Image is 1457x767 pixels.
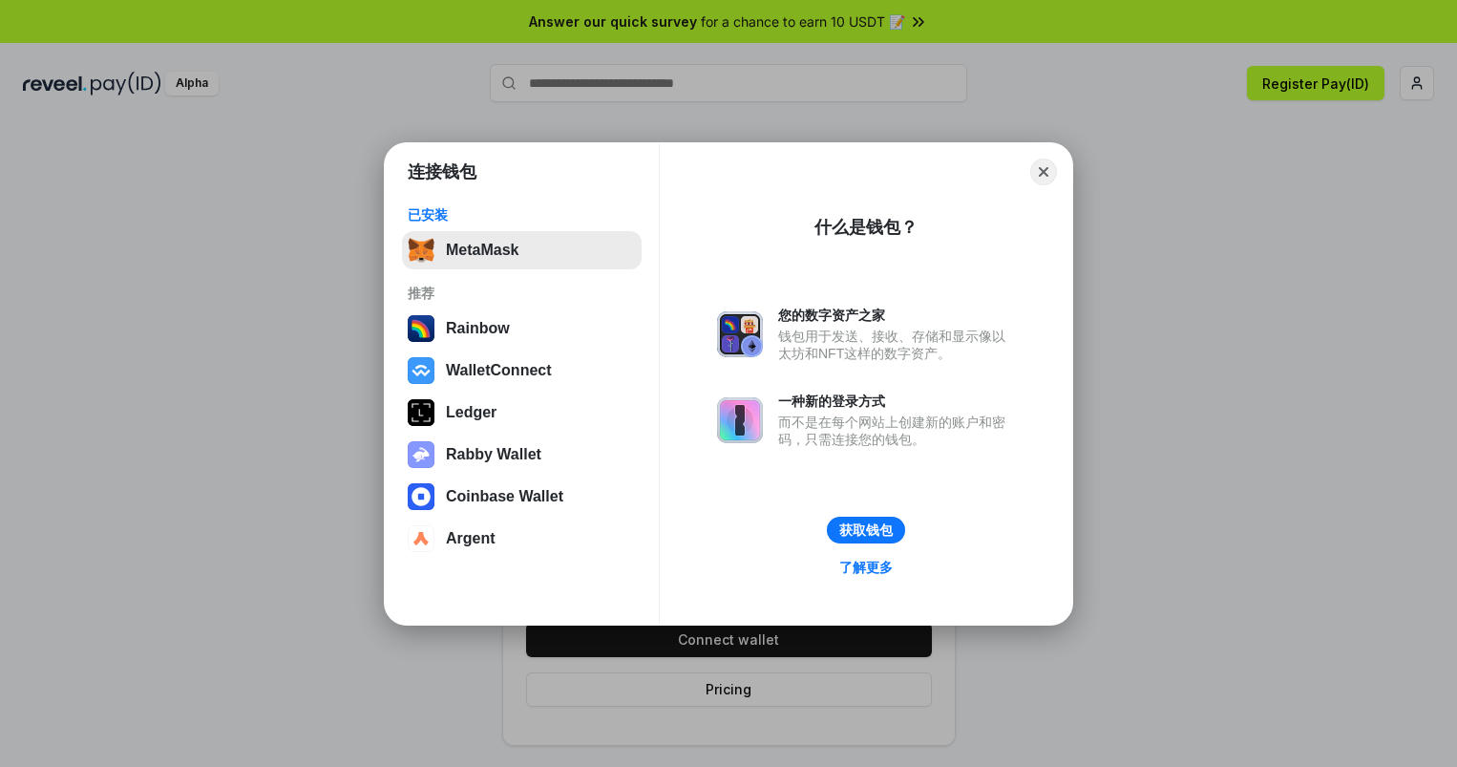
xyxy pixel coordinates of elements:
div: Rainbow [446,320,510,337]
div: Rabby Wallet [446,446,541,463]
div: 您的数字资产之家 [778,307,1015,324]
div: Coinbase Wallet [446,488,563,505]
img: svg+xml,%3Csvg%20width%3D%2228%22%20height%3D%2228%22%20viewBox%3D%220%200%2028%2028%22%20fill%3D... [408,357,434,384]
button: WalletConnect [402,352,642,390]
div: 已安装 [408,206,636,224]
img: svg+xml,%3Csvg%20xmlns%3D%22http%3A%2F%2Fwww.w3.org%2F2000%2Fsvg%22%20fill%3D%22none%22%20viewBox... [408,441,434,468]
img: svg+xml,%3Csvg%20width%3D%2228%22%20height%3D%2228%22%20viewBox%3D%220%200%2028%2028%22%20fill%3D... [408,483,434,510]
button: MetaMask [402,231,642,269]
button: Argent [402,520,642,558]
img: svg+xml,%3Csvg%20xmlns%3D%22http%3A%2F%2Fwww.w3.org%2F2000%2Fsvg%22%20fill%3D%22none%22%20viewBox... [717,397,763,443]
div: 一种新的登录方式 [778,393,1015,410]
img: svg+xml,%3Csvg%20xmlns%3D%22http%3A%2F%2Fwww.w3.org%2F2000%2Fsvg%22%20fill%3D%22none%22%20viewBox... [717,311,763,357]
div: 获取钱包 [839,522,893,539]
button: Close [1030,159,1057,185]
img: svg+xml,%3Csvg%20xmlns%3D%22http%3A%2F%2Fwww.w3.org%2F2000%2Fsvg%22%20width%3D%2228%22%20height%3... [408,399,434,426]
div: 而不是在每个网站上创建新的账户和密码，只需连接您的钱包。 [778,414,1015,448]
div: 什么是钱包？ [814,216,918,239]
a: 了解更多 [828,555,904,580]
button: 获取钱包 [827,517,905,543]
img: svg+xml,%3Csvg%20width%3D%22120%22%20height%3D%22120%22%20viewBox%3D%220%200%20120%20120%22%20fil... [408,315,434,342]
div: 钱包用于发送、接收、存储和显示像以太坊和NFT这样的数字资产。 [778,328,1015,362]
button: Coinbase Wallet [402,478,642,516]
div: 了解更多 [839,559,893,576]
button: Rabby Wallet [402,436,642,474]
div: Ledger [446,404,496,421]
div: WalletConnect [446,362,552,379]
div: 推荐 [408,285,636,302]
h1: 连接钱包 [408,160,476,183]
img: svg+xml,%3Csvg%20width%3D%2228%22%20height%3D%2228%22%20viewBox%3D%220%200%2028%2028%22%20fill%3D... [408,525,434,552]
button: Rainbow [402,309,642,348]
div: Argent [446,530,496,547]
div: MetaMask [446,242,518,259]
button: Ledger [402,394,642,432]
img: svg+xml,%3Csvg%20fill%3D%22none%22%20height%3D%2233%22%20viewBox%3D%220%200%2035%2033%22%20width%... [408,237,434,264]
